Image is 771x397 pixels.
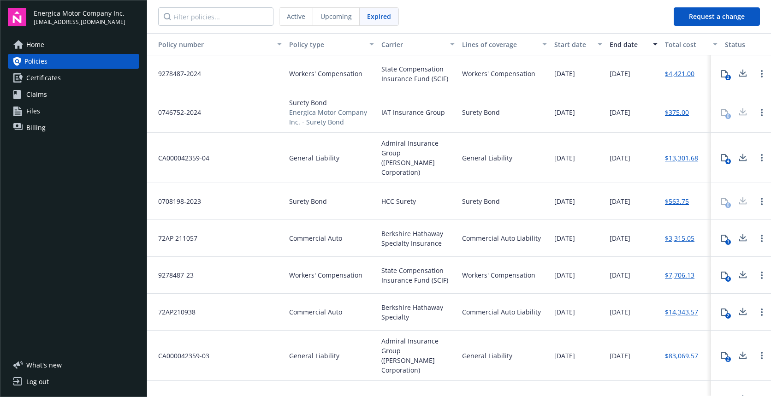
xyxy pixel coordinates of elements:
div: Workers' Compensation [462,270,535,280]
span: What ' s new [26,360,62,370]
div: Lines of coverage [462,40,537,49]
a: Open options [756,233,767,244]
a: Files [8,104,139,119]
span: 72AP210938 [151,307,196,317]
div: General Liability [462,351,512,361]
a: Open options [756,307,767,318]
button: 2 [715,303,734,321]
div: Surety Bond [462,107,500,117]
span: IAT Insurance Group [381,107,445,117]
div: Policy type [289,40,364,49]
input: Filter policies... [158,7,273,26]
span: Surety Bond [289,196,327,206]
div: Commercial Auto Liability [462,307,541,317]
span: Surety Bond [289,98,374,107]
a: Open options [756,107,767,118]
span: Claims [26,87,47,102]
a: Policies [8,54,139,69]
div: Log out [26,374,49,389]
div: 4 [725,159,731,164]
button: 4 [715,148,734,167]
span: Berkshire Hathaway Specialty Insurance [381,229,455,248]
span: [DATE] [554,351,575,361]
a: Open options [756,68,767,79]
span: 72AP 211057 [151,233,197,243]
span: [DATE] [554,196,575,206]
span: Home [26,37,44,52]
a: $13,301.68 [665,153,698,163]
a: $83,069.57 [665,351,698,361]
a: Open options [756,196,767,207]
div: 1 [725,239,731,245]
span: Commercial Auto [289,233,342,243]
button: Start date [551,33,606,55]
span: [DATE] [610,153,630,163]
button: Policy type [285,33,378,55]
div: Carrier [381,40,445,49]
span: [DATE] [610,233,630,243]
button: 2 [715,65,734,83]
span: Active [287,12,305,21]
span: General Liability [289,153,339,163]
div: Total cost [665,40,707,49]
button: 1 [715,229,734,248]
div: Commercial Auto Liability [462,233,541,243]
span: 0708198-2023 [151,196,201,206]
span: Energica Motor Company Inc. [34,8,125,18]
img: navigator-logo.svg [8,8,26,26]
span: 9278487-23 [151,270,194,280]
span: [DATE] [610,351,630,361]
div: End date [610,40,647,49]
span: [DATE] [554,107,575,117]
button: End date [606,33,661,55]
span: [DATE] [554,233,575,243]
span: [DATE] [554,270,575,280]
div: Policy number [151,40,272,49]
span: State Compensation Insurance Fund (SCIF) [381,266,455,285]
button: Total cost [661,33,721,55]
span: [DATE] [610,270,630,280]
span: 9278487-2024 [151,69,201,78]
span: [DATE] [610,69,630,78]
span: State Compensation Insurance Fund (SCIF) [381,64,455,83]
a: Open options [756,152,767,163]
span: [DATE] [554,153,575,163]
span: Admiral Insurance Group ([PERSON_NAME] Corporation) [381,336,455,375]
div: 2 [725,75,731,80]
span: Workers' Compensation [289,270,362,280]
span: [DATE] [554,69,575,78]
span: General Liability [289,351,339,361]
a: Open options [756,350,767,361]
span: [DATE] [610,107,630,117]
span: [EMAIL_ADDRESS][DOMAIN_NAME] [34,18,125,26]
span: [DATE] [610,307,630,317]
button: Request a change [674,7,760,26]
span: Certificates [26,71,61,85]
div: 2 [725,356,731,362]
span: CA000042359-04 [151,153,209,163]
span: Expired [367,12,391,21]
span: Files [26,104,40,119]
span: Billing [26,120,46,135]
a: Claims [8,87,139,102]
span: Admiral Insurance Group ([PERSON_NAME] Corporation) [381,138,455,177]
a: Certificates [8,71,139,85]
a: $4,421.00 [665,69,694,78]
div: Surety Bond [462,196,500,206]
div: General Liability [462,153,512,163]
span: [DATE] [554,307,575,317]
span: Commercial Auto [289,307,342,317]
a: $563.75 [665,196,689,206]
span: Workers' Compensation [289,69,362,78]
a: $375.00 [665,107,689,117]
a: Home [8,37,139,52]
span: Energica Motor Company Inc. - Surety Bond [289,107,374,127]
a: Billing [8,120,139,135]
span: Upcoming [320,12,352,21]
a: $7,706.13 [665,270,694,280]
div: Start date [554,40,592,49]
span: HCC Surety [381,196,416,206]
span: CA000042359-03 [151,351,209,361]
div: Toggle SortBy [151,40,272,49]
span: [DATE] [610,196,630,206]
